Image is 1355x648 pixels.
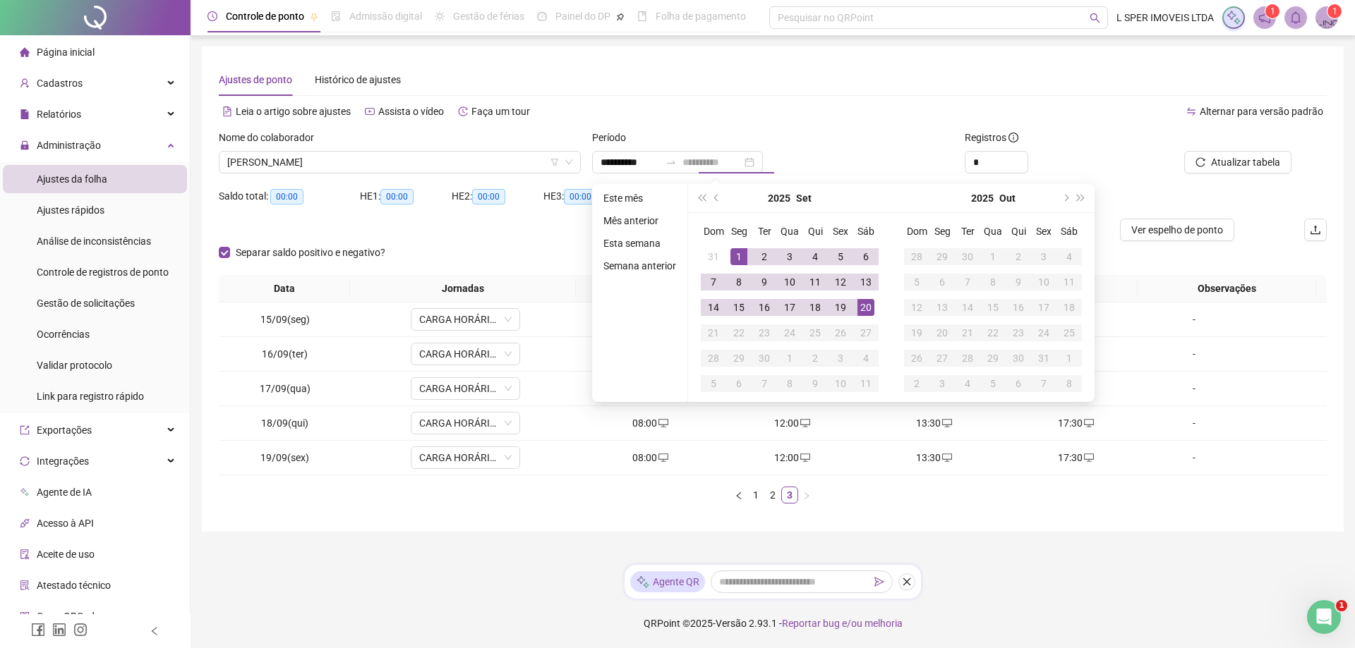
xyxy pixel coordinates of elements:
div: 17 [1035,299,1052,316]
td: 2025-10-01 [980,244,1006,269]
td: 2025-10-24 [1031,320,1056,346]
span: Controle de registros de ponto [37,267,169,278]
div: 29 [730,350,747,367]
div: 27 [857,324,874,341]
div: 14 [705,299,722,316]
button: left [730,487,747,503]
td: 2025-09-23 [752,320,777,346]
td: 2025-10-02 [1006,244,1031,269]
div: Saldo total: [219,188,360,204]
div: 21 [705,324,722,341]
td: 2025-09-29 [726,346,752,371]
a: 3 [782,487,797,503]
div: HE 2: [452,188,543,204]
div: 3 [781,248,798,265]
div: 14 [959,299,976,316]
li: 3 [781,487,798,503]
td: 2025-09-05 [828,244,853,269]
td: 2025-09-26 [828,320,853,346]
div: 15 [730,299,747,316]
td: 2025-11-04 [955,371,980,396]
div: 8 [730,274,747,291]
td: 2025-09-21 [701,320,726,346]
span: Folha de pagamento [656,11,746,22]
td: 2025-10-22 [980,320,1006,346]
span: reload [1196,157,1205,167]
span: dashboard [537,11,547,21]
span: Aceite de uso [37,549,95,560]
td: 2025-10-07 [955,269,980,295]
span: Leia o artigo sobre ajustes [236,106,351,117]
li: Esta semana [598,235,682,252]
div: 18 [1061,299,1078,316]
td: 2025-10-26 [904,346,929,371]
div: 26 [908,350,925,367]
div: 31 [1035,350,1052,367]
td: 2025-10-25 [1056,320,1082,346]
td: 2025-11-03 [929,371,955,396]
td: 2025-10-04 [853,346,879,371]
span: Ajustes rápidos [37,204,104,216]
div: 1 [984,248,1001,265]
div: 13 [934,299,951,316]
th: Seg [726,219,752,244]
th: Qua [777,219,802,244]
span: Link para registro rápido [37,391,144,402]
div: 5 [908,274,925,291]
div: 11 [1061,274,1078,291]
button: super-next-year [1073,184,1089,212]
span: Agente de IA [37,487,92,498]
td: 2025-10-09 [802,371,828,396]
span: Assista o vídeo [378,106,444,117]
span: export [20,425,30,435]
td: 2025-10-21 [955,320,980,346]
label: Período [592,130,635,145]
th: Seg [929,219,955,244]
td: 2025-11-01 [1056,346,1082,371]
span: home [20,47,30,57]
td: 2025-10-18 [1056,295,1082,320]
div: 30 [1010,350,1027,367]
span: Acesso à API [37,518,94,529]
div: 5 [832,248,849,265]
div: 24 [1035,324,1052,341]
span: Atualizar tabela [1211,154,1280,170]
span: Separar saldo positivo e negativo? [230,245,391,260]
td: 2025-10-28 [955,346,980,371]
td: 2025-09-30 [752,346,777,371]
td: 2025-08-31 [701,244,726,269]
span: file-text [222,106,232,116]
span: book [637,11,647,21]
div: 7 [705,274,722,291]
div: HE 1: [360,188,452,204]
span: bell [1289,11,1302,24]
div: 18 [807,299,824,316]
div: 2 [756,248,773,265]
td: 2025-09-03 [777,244,802,269]
td: 2025-10-07 [752,371,777,396]
div: 28 [959,350,976,367]
button: Atualizar tabela [1184,151,1291,173]
div: 13 [857,274,874,291]
span: 00:00 [270,189,303,204]
span: L SPER IMOVEIS LTDA [1116,10,1214,25]
div: 4 [857,350,874,367]
span: Ajustes da folha [37,173,107,185]
th: Qui [1006,219,1031,244]
div: 23 [1010,324,1027,341]
span: filter [550,158,559,166]
div: 9 [1010,274,1027,291]
div: 21 [959,324,976,341]
span: Observações [1143,281,1311,296]
a: 2 [765,487,781,503]
span: 1 [1332,6,1337,16]
td: 2025-09-28 [701,346,726,371]
div: 8 [984,274,1001,291]
span: to [666,157,677,168]
span: solution [20,580,30,590]
div: 30 [959,248,976,265]
div: 08:00 [585,312,716,327]
td: 2025-10-20 [929,320,955,346]
span: clock-circle [207,11,217,21]
div: 1 [781,350,798,367]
